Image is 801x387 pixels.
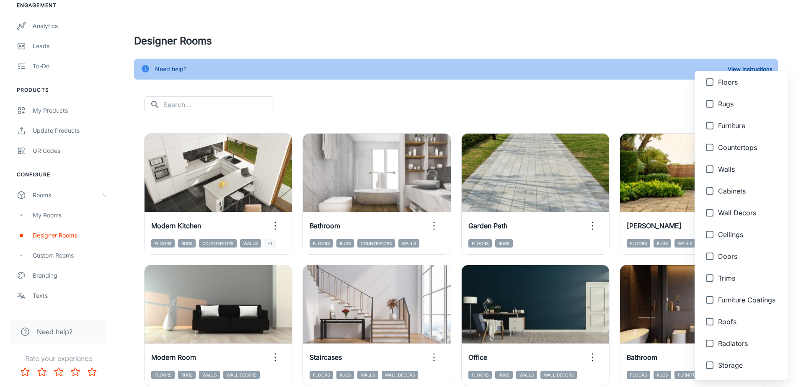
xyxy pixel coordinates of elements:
[718,99,781,109] span: Rugs
[718,77,781,87] span: Floors
[718,230,781,240] span: Ceilings
[718,360,781,370] span: Storage
[718,273,781,283] span: Trims
[718,338,781,348] span: Radiators
[718,208,781,218] span: Wall Decors
[718,295,781,305] span: Furniture Coatings
[718,251,781,261] span: Doors
[718,142,781,152] span: Countertops
[718,121,781,131] span: Furniture
[718,164,781,174] span: Walls
[718,317,781,327] span: Roofs
[718,186,781,196] span: Cabinets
